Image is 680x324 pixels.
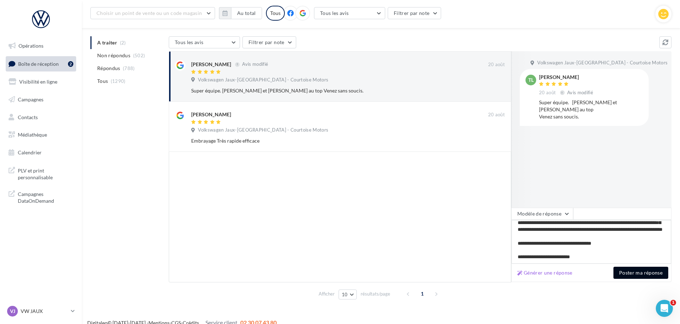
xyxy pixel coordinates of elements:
[96,10,202,16] span: Choisir un point de vente ou un code magasin
[133,53,145,58] span: (502)
[18,189,73,205] span: Campagnes DataOnDemand
[198,77,328,83] span: Volkswagen Jaux-[GEOGRAPHIC_DATA] - Courtoise Motors
[4,74,78,89] a: Visibilité en ligne
[670,300,676,306] span: 1
[68,61,73,67] div: 2
[388,7,441,19] button: Filtrer par note
[231,7,262,19] button: Au total
[4,163,78,184] a: PLV et print personnalisable
[4,56,78,71] a: Boîte de réception2
[18,132,47,138] span: Médiathèque
[4,127,78,142] a: Médiathèque
[19,79,57,85] span: Visibilité en ligne
[97,52,130,59] span: Non répondus
[111,78,126,84] span: (1290)
[4,145,78,160] a: Calendrier
[514,269,575,277] button: Générer une réponse
[191,61,231,68] div: [PERSON_NAME]
[90,7,215,19] button: Choisir un point de vente ou un code magasin
[539,75,595,80] div: [PERSON_NAME]
[18,96,43,102] span: Campagnes
[4,110,78,125] a: Contacts
[488,62,505,68] span: 20 août
[4,92,78,107] a: Campagnes
[320,10,349,16] span: Tous les avis
[191,111,231,118] div: [PERSON_NAME]
[18,166,73,181] span: PLV et print personnalisable
[314,7,385,19] button: Tous les avis
[613,267,668,279] button: Poster ma réponse
[539,90,556,96] span: 20 août
[219,7,262,19] button: Au total
[528,76,534,84] span: TL
[21,308,68,315] p: VW JAUX
[539,99,643,120] div: Super équipe. [PERSON_NAME] et [PERSON_NAME] au top Venez sans soucis.
[18,149,42,155] span: Calendrier
[18,114,38,120] span: Contacts
[242,62,268,67] span: Avis modifié
[342,292,348,297] span: 10
[242,36,296,48] button: Filtrer par note
[6,304,76,318] a: VJ VW JAUX
[175,39,204,45] span: Tous les avis
[511,208,573,220] button: Modèle de réponse
[18,60,59,67] span: Boîte de réception
[361,291,390,297] span: résultats/page
[567,90,593,95] span: Avis modifié
[10,308,15,315] span: VJ
[191,87,459,94] div: Super équipe. [PERSON_NAME] et [PERSON_NAME] au top Venez sans soucis.
[488,112,505,118] span: 20 août
[266,6,285,21] div: Tous
[339,290,357,299] button: 10
[417,288,428,299] span: 1
[169,36,240,48] button: Tous les avis
[537,60,668,66] span: Volkswagen Jaux-[GEOGRAPHIC_DATA] - Courtoise Motors
[198,127,328,133] span: Volkswagen Jaux-[GEOGRAPHIC_DATA] - Courtoise Motors
[19,43,43,49] span: Opérations
[319,291,335,297] span: Afficher
[97,78,108,85] span: Tous
[97,65,120,72] span: Répondus
[4,38,78,53] a: Opérations
[191,137,459,144] div: Embrayage Très rapide efficace
[656,300,673,317] iframe: Intercom live chat
[4,186,78,207] a: Campagnes DataOnDemand
[123,65,135,71] span: (788)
